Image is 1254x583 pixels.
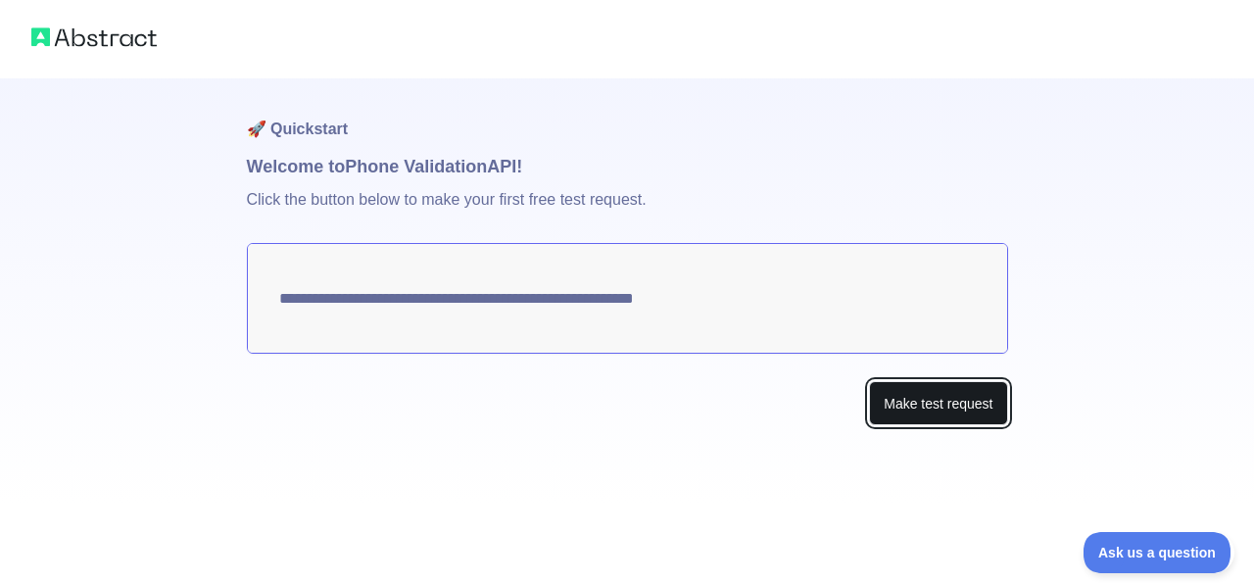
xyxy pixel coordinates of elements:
[247,180,1008,243] p: Click the button below to make your first free test request.
[247,153,1008,180] h1: Welcome to Phone Validation API!
[247,78,1008,153] h1: 🚀 Quickstart
[869,381,1007,425] button: Make test request
[31,24,157,51] img: Abstract logo
[1084,532,1234,573] iframe: Toggle Customer Support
